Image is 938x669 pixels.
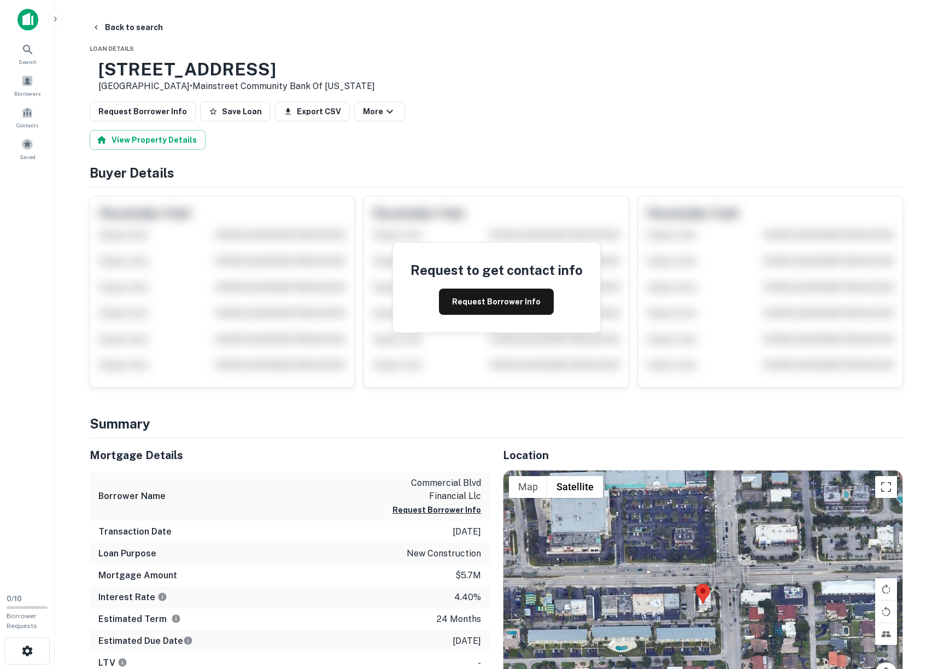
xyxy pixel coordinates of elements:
button: Save Loan [200,102,271,121]
h6: Interest Rate [98,591,167,604]
button: View Property Details [90,130,206,150]
span: 0 / 10 [7,595,22,603]
button: Request Borrower Info [90,102,196,121]
button: Export CSV [275,102,350,121]
svg: LTVs displayed on the website are for informational purposes only and may be reported incorrectly... [118,658,127,667]
h6: Estimated Term [98,613,181,626]
a: Mainstreet Community Bank Of [US_STATE] [192,81,375,91]
button: Tilt map [875,623,897,645]
button: Rotate map clockwise [875,578,897,600]
button: More [354,102,405,121]
span: Loan Details [90,45,134,52]
img: capitalize-icon.png [17,9,38,31]
span: Borrower Requests [7,612,37,630]
button: Show street map [509,476,547,498]
p: 4.40% [454,591,481,604]
h6: Mortgage Amount [98,569,177,582]
h6: Loan Purpose [98,547,156,560]
p: $5.7m [455,569,481,582]
a: Search [3,39,51,68]
h4: Summary [90,414,903,433]
p: 24 months [437,613,481,626]
h4: Buyer Details [90,163,903,183]
button: Request Borrower Info [392,503,481,517]
p: new construction [407,547,481,560]
p: [DATE] [453,635,481,648]
p: [DATE] [453,525,481,538]
svg: Estimate is based on a standard schedule for this type of loan. [183,636,193,645]
span: Contacts [16,121,38,130]
span: Borrowers [14,89,40,98]
button: Request Borrower Info [439,289,554,315]
p: commercial blvd financial llc [383,477,481,503]
h4: Request to get contact info [411,260,583,280]
button: Back to search [87,17,167,37]
span: Saved [20,152,36,161]
button: Toggle fullscreen view [875,476,897,498]
h5: Location [503,447,903,463]
span: Search [19,57,37,66]
h6: Transaction Date [98,525,172,538]
button: Show satellite imagery [547,476,603,498]
p: [GEOGRAPHIC_DATA] • [98,80,375,93]
button: Rotate map counterclockwise [875,601,897,623]
a: Borrowers [3,71,51,100]
a: Contacts [3,102,51,132]
svg: The interest rates displayed on the website are for informational purposes only and may be report... [157,592,167,602]
svg: Term is based on a standard schedule for this type of loan. [171,614,181,624]
h3: [STREET_ADDRESS] [98,59,375,80]
h6: Estimated Due Date [98,635,193,648]
a: Saved [3,134,51,163]
h5: Mortgage Details [90,447,490,463]
iframe: Chat Widget [883,582,938,634]
h6: Borrower Name [98,490,166,503]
